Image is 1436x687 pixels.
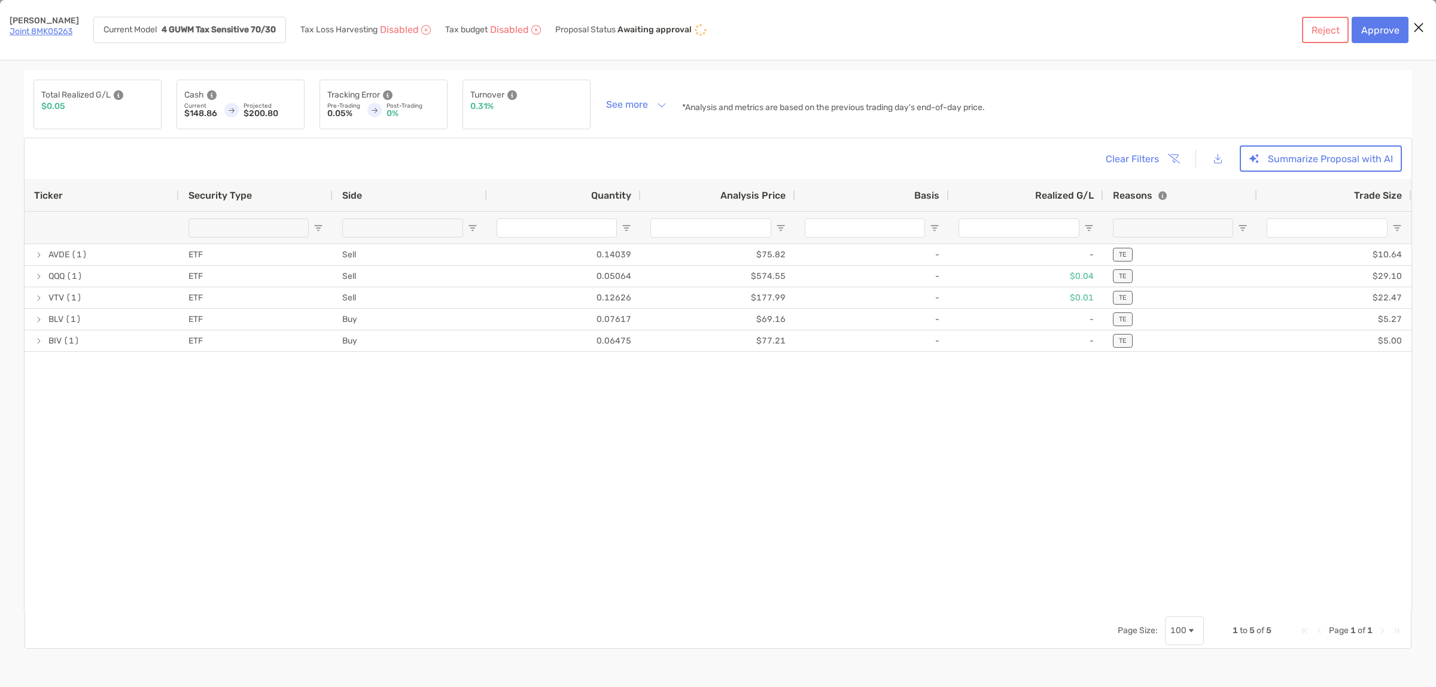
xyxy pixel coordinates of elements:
div: $29.10 [1257,266,1411,287]
p: Current [184,102,217,110]
span: Analysis Price [720,190,786,201]
p: TE [1119,337,1127,345]
input: Trade Size Filter Input [1267,218,1388,238]
button: Summarize Proposal with AI [1240,145,1402,172]
p: TE [1119,294,1127,302]
div: Next Page [1377,626,1387,636]
span: VTV [48,288,64,308]
p: Tracking Error [327,87,380,102]
p: TE [1119,315,1127,323]
input: Quantity Filter Input [497,218,617,238]
div: $22.47 [1257,287,1411,308]
div: ETF [179,330,333,351]
div: - [795,309,949,330]
div: $574.55 [641,266,795,287]
div: ETF [179,244,333,265]
div: - [795,330,949,351]
span: 5 [1266,625,1271,636]
div: Buy [333,309,487,330]
button: Open Filter Menu [622,223,631,233]
div: $5.00 [1257,330,1411,351]
p: *Analysis and metrics are based on the previous trading day's end-of-day price. [682,104,985,112]
div: $177.99 [641,287,795,308]
span: BLV [48,309,63,329]
div: 100 [1170,625,1186,636]
span: 5 [1249,625,1255,636]
span: Side [342,190,362,201]
div: ETF [179,287,333,308]
p: $0.05 [41,102,65,111]
button: Open Filter Menu [1392,223,1402,233]
div: - [949,330,1103,351]
div: 0.14039 [487,244,641,265]
div: First Page [1300,626,1310,636]
p: Turnover [470,87,504,102]
div: Buy [333,330,487,351]
span: Security Type [188,190,252,201]
div: ETF [179,266,333,287]
button: Open Filter Menu [1238,223,1248,233]
div: - [795,266,949,287]
span: QQQ [48,266,65,286]
span: (1) [63,331,80,351]
div: Reasons [1113,190,1167,201]
button: Open Filter Menu [930,223,939,233]
span: to [1240,625,1248,636]
img: icon status [693,23,708,37]
p: Disabled [490,26,529,34]
div: $77.21 [641,330,795,351]
p: 0% [387,110,440,118]
div: $0.01 [949,287,1103,308]
a: Joint 8MK05263 [10,26,72,37]
div: Last Page [1392,626,1401,636]
div: Sell [333,287,487,308]
p: Awaiting approval [617,25,692,35]
input: Analysis Price Filter Input [650,218,771,238]
span: 1 [1350,625,1356,636]
div: 0.06475 [487,330,641,351]
p: 0.31% [470,102,494,111]
p: 0.05% [327,110,360,118]
span: Page [1329,625,1349,636]
p: Post-Trading [387,102,440,110]
span: (1) [66,266,83,286]
span: (1) [71,245,87,265]
div: Previous Page [1315,626,1324,636]
span: (1) [66,288,82,308]
p: Disabled [380,26,419,34]
input: Basis Filter Input [805,218,925,238]
span: of [1256,625,1264,636]
p: $148.86 [184,110,217,118]
div: - [795,287,949,308]
span: Basis [914,190,939,201]
span: BIV [48,331,62,351]
div: $69.16 [641,309,795,330]
p: TE [1119,272,1127,280]
p: Tax budget [445,26,488,34]
span: 1 [1367,625,1373,636]
button: Reject [1302,17,1349,43]
div: $0.04 [949,266,1103,287]
span: 1 [1233,625,1238,636]
div: 0.07617 [487,309,641,330]
p: Proposal Status [555,25,616,35]
div: 0.05064 [487,266,641,287]
p: Tax Loss Harvesting [300,26,378,34]
p: Projected [244,102,297,110]
div: ETF [179,309,333,330]
button: Clear Filters [1096,145,1187,172]
button: See more [597,94,676,115]
button: Approve [1352,17,1408,43]
p: Pre-Trading [327,102,360,110]
div: - [949,309,1103,330]
p: $200.80 [244,110,297,118]
div: - [795,244,949,265]
button: Open Filter Menu [468,223,477,233]
div: Page Size [1165,616,1204,645]
div: - [949,244,1103,265]
button: Open Filter Menu [1084,223,1094,233]
p: Total Realized G/L [41,87,111,102]
div: Sell [333,266,487,287]
p: [PERSON_NAME] [10,17,79,25]
button: Close modal [1410,19,1428,37]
